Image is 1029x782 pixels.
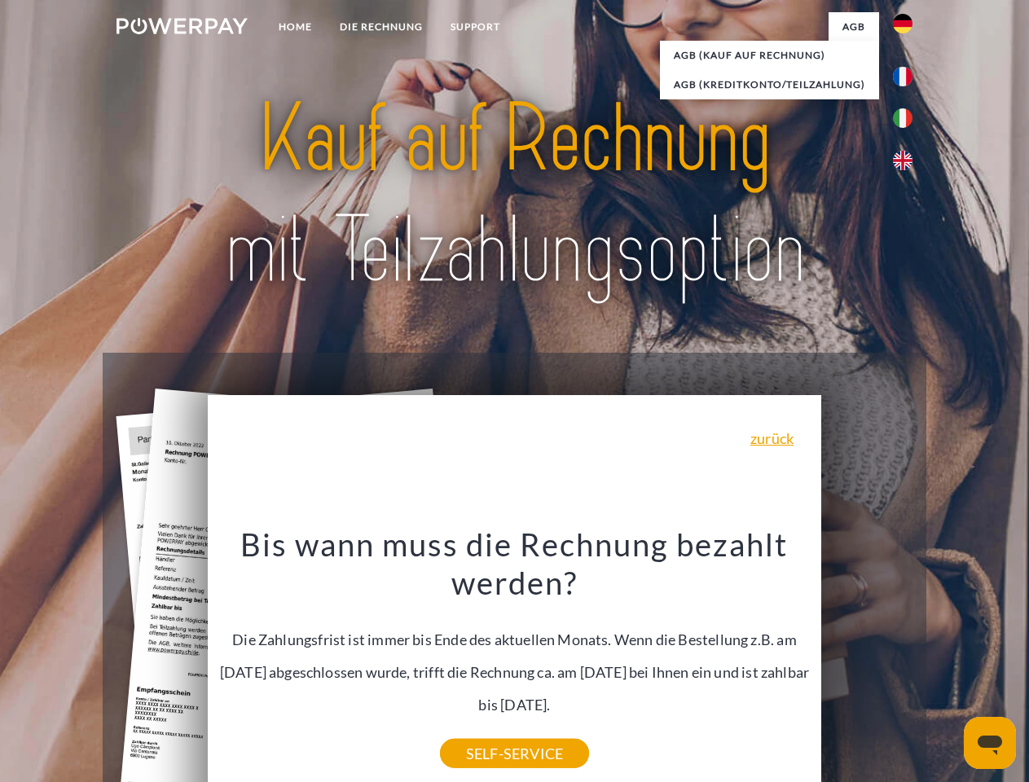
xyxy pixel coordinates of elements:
[829,12,879,42] a: agb
[964,717,1016,769] iframe: Schaltfläche zum Öffnen des Messaging-Fensters
[750,431,794,446] a: zurück
[440,739,589,768] a: SELF-SERVICE
[893,67,912,86] img: fr
[893,108,912,128] img: it
[218,525,812,603] h3: Bis wann muss die Rechnung bezahlt werden?
[660,70,879,99] a: AGB (Kreditkonto/Teilzahlung)
[156,78,873,312] img: title-powerpay_de.svg
[437,12,514,42] a: SUPPORT
[893,14,912,33] img: de
[893,151,912,170] img: en
[117,18,248,34] img: logo-powerpay-white.svg
[660,41,879,70] a: AGB (Kauf auf Rechnung)
[265,12,326,42] a: Home
[218,525,812,753] div: Die Zahlungsfrist ist immer bis Ende des aktuellen Monats. Wenn die Bestellung z.B. am [DATE] abg...
[326,12,437,42] a: DIE RECHNUNG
